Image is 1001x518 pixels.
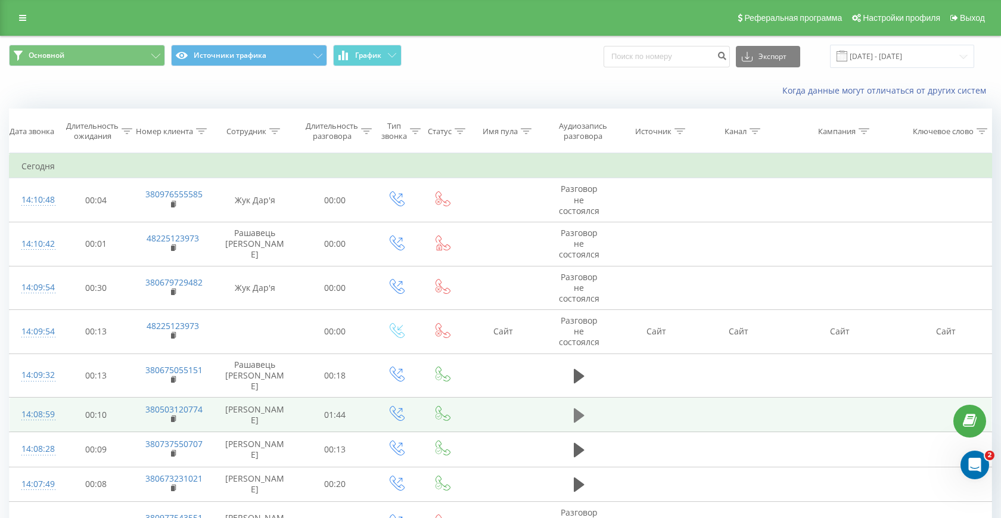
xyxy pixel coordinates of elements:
[58,266,133,310] td: 00:30
[58,178,133,222] td: 00:04
[147,320,199,331] a: 48225123973
[464,310,543,354] td: Сайт
[58,222,133,266] td: 00:01
[58,467,133,501] td: 00:08
[297,353,373,398] td: 00:18
[381,121,407,141] div: Тип звонка
[136,126,193,137] div: Номер клиента
[297,310,373,354] td: 00:00
[913,126,974,137] div: Ключевое слово
[559,315,599,348] span: Разговор не состоялся
[960,451,989,479] iframe: Intercom live chat
[212,178,297,222] td: Жук Дар'я
[58,310,133,354] td: 00:13
[145,364,203,376] a: 380675055151
[145,188,203,200] a: 380976555585
[559,227,599,260] span: Разговор не состоялся
[21,364,46,387] div: 14:09:32
[333,45,402,66] button: График
[66,121,119,141] div: Длительность ожидания
[483,126,518,137] div: Имя пула
[635,126,672,137] div: Источник
[900,310,991,354] td: Сайт
[297,266,373,310] td: 00:00
[725,126,747,137] div: Канал
[960,13,985,23] span: Выход
[212,222,297,266] td: Рашавець [PERSON_NAME]
[145,473,203,484] a: 380673231021
[58,353,133,398] td: 00:13
[226,126,266,137] div: Сотрудник
[21,320,46,343] div: 14:09:54
[559,271,599,304] span: Разговор не состоялся
[21,473,46,496] div: 14:07:49
[212,266,297,310] td: Жук Дар'я
[10,126,54,137] div: Дата звонка
[212,398,297,432] td: [PERSON_NAME]
[306,121,358,141] div: Длительность разговора
[21,232,46,256] div: 14:10:42
[21,188,46,212] div: 14:10:48
[10,154,992,178] td: Сегодня
[21,276,46,299] div: 14:09:54
[297,398,373,432] td: 01:44
[355,51,381,60] span: График
[171,45,327,66] button: Источники трафика
[863,13,940,23] span: Настройки профиля
[212,467,297,501] td: [PERSON_NAME]
[58,432,133,467] td: 00:09
[697,310,779,354] td: Сайт
[297,432,373,467] td: 00:13
[212,432,297,467] td: [PERSON_NAME]
[21,403,46,426] div: 14:08:59
[145,438,203,449] a: 380737550707
[604,46,730,67] input: Поиск по номеру
[985,451,994,460] span: 2
[21,438,46,461] div: 14:08:28
[147,232,199,244] a: 48225123973
[779,310,901,354] td: Сайт
[554,121,613,141] div: Аудиозапись разговора
[559,183,599,216] span: Разговор не состоялся
[29,51,64,60] span: Основной
[297,222,373,266] td: 00:00
[736,46,800,67] button: Экспорт
[297,467,373,501] td: 00:20
[145,404,203,415] a: 380503120774
[782,85,992,96] a: Когда данные могут отличаться от других систем
[145,277,203,288] a: 380679729482
[58,398,133,432] td: 00:10
[615,310,697,354] td: Сайт
[9,45,165,66] button: Основной
[297,178,373,222] td: 00:00
[744,13,842,23] span: Реферальная программа
[428,126,452,137] div: Статус
[212,353,297,398] td: Рашавець [PERSON_NAME]
[818,126,856,137] div: Кампания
